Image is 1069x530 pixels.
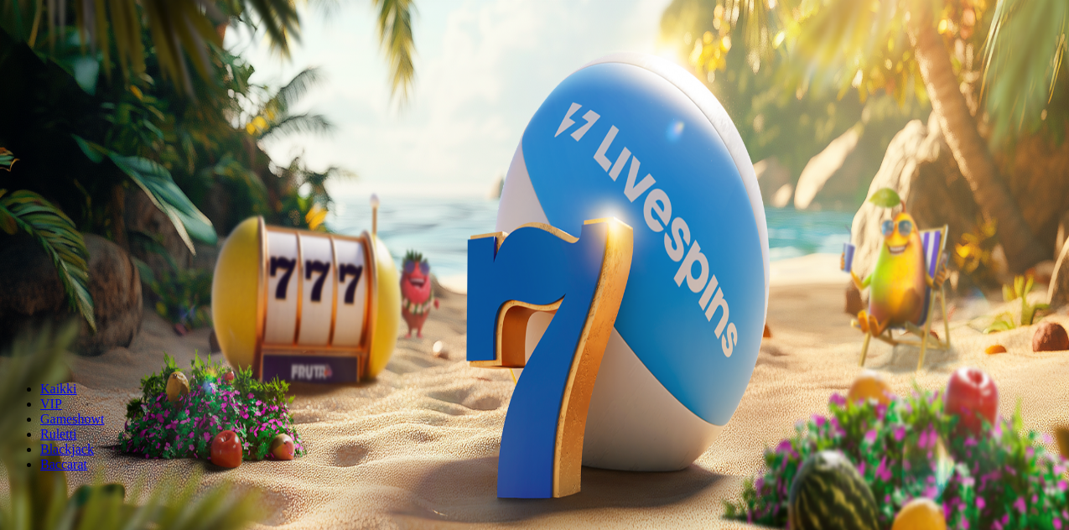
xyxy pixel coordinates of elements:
[40,397,62,411] a: VIP
[40,457,87,471] span: Baccarat
[40,427,77,441] a: Ruletti
[40,382,77,396] a: Kaikki
[40,442,94,456] a: Blackjack
[40,412,104,426] a: Gameshowt
[7,353,1062,472] nav: Lobby
[7,353,1062,503] header: Lobby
